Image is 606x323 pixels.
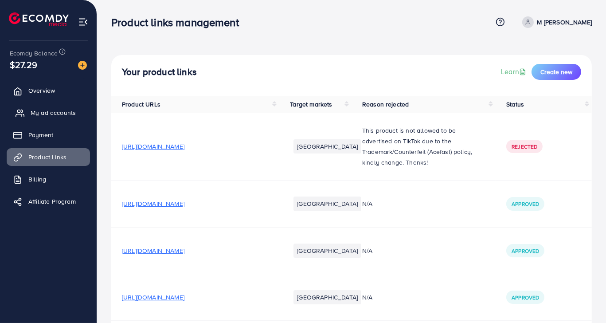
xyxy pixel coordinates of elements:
[78,17,88,27] img: menu
[512,143,537,150] span: Rejected
[293,197,361,211] li: [GEOGRAPHIC_DATA]
[568,283,599,316] iframe: Chat
[28,153,66,161] span: Product Links
[7,148,90,166] a: Product Links
[506,100,524,109] span: Status
[7,82,90,99] a: Overview
[293,290,361,304] li: [GEOGRAPHIC_DATA]
[362,100,409,109] span: Reason rejected
[293,244,361,258] li: [GEOGRAPHIC_DATA]
[501,67,528,77] a: Learn
[9,12,69,26] img: logo
[31,108,76,117] span: My ad accounts
[532,64,581,80] button: Create new
[122,100,160,109] span: Product URLs
[78,61,87,70] img: image
[512,200,539,208] span: Approved
[512,247,539,255] span: Approved
[111,16,246,29] h3: Product links management
[122,293,184,302] span: [URL][DOMAIN_NAME]
[122,199,184,208] span: [URL][DOMAIN_NAME]
[290,100,332,109] span: Target markets
[519,16,592,28] a: M [PERSON_NAME]
[28,197,76,206] span: Affiliate Program
[537,17,592,28] p: M [PERSON_NAME]
[28,175,46,184] span: Billing
[362,293,372,302] span: N/A
[28,86,55,95] span: Overview
[512,294,539,301] span: Approved
[293,139,361,154] li: [GEOGRAPHIC_DATA]
[7,193,90,210] a: Affiliate Program
[540,67,572,76] span: Create new
[7,104,90,122] a: My ad accounts
[122,67,197,78] h4: Your product links
[362,246,372,255] span: N/A
[362,125,485,168] p: This product is not allowed to be advertised on TikTok due to the Trademark/Counterfeit (Acefast)...
[10,49,58,58] span: Ecomdy Balance
[362,199,372,208] span: N/A
[7,126,90,144] a: Payment
[7,170,90,188] a: Billing
[122,142,184,151] span: [URL][DOMAIN_NAME]
[10,58,37,71] span: $27.29
[122,246,184,255] span: [URL][DOMAIN_NAME]
[28,130,53,139] span: Payment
